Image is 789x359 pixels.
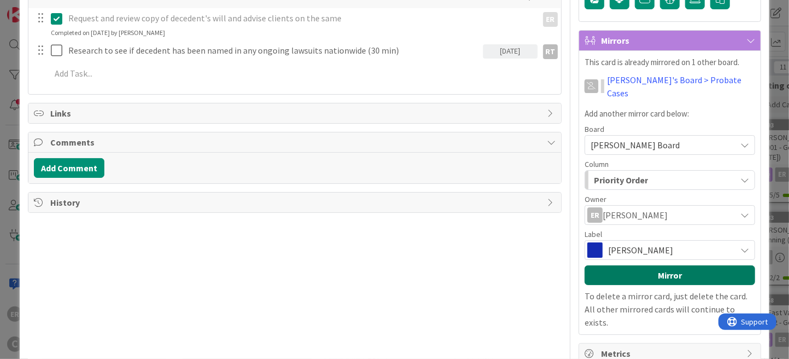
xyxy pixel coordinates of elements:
[68,44,478,57] p: Research to see if decedent has been named in any ongoing lawsuits nationwide (30 min)
[585,160,609,168] span: Column
[587,207,603,223] div: ER
[543,44,558,59] div: RT
[585,108,755,120] p: Add another mirror card below:
[585,195,607,203] span: Owner
[50,136,541,149] span: Comments
[601,34,741,47] span: Mirrors
[543,12,558,27] div: ER
[608,73,755,100] a: [PERSON_NAME]'s Board > Probate Cases
[68,12,533,25] p: Request and review copy of decedent's will and advise clients on the same
[585,230,602,238] span: Label
[23,2,50,15] span: Support
[34,158,104,178] button: Add Comment
[608,242,731,258] span: [PERSON_NAME]
[50,196,541,209] span: History
[585,289,755,329] p: To delete a mirror card, just delete the card. All other mirrored cards will continue to exists.
[591,140,680,150] span: [PERSON_NAME] Board
[594,173,648,187] span: Priority Order
[50,107,541,120] span: Links
[603,209,668,222] span: [PERSON_NAME]
[483,44,538,59] div: [DATE]
[585,56,755,69] p: This card is already mirrored on 1 other board.
[51,28,165,38] div: Completed on [DATE] by [PERSON_NAME]
[585,125,604,133] span: Board
[585,265,755,285] button: Mirror
[585,170,755,190] button: Priority Order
